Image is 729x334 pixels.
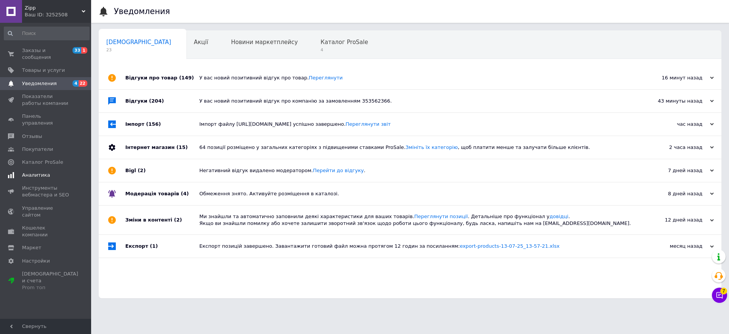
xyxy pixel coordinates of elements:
span: Zipp [25,5,82,11]
span: (2) [138,168,146,173]
div: Обмеження знято. Активуйте розміщення в каталозі. [199,190,638,197]
span: (4) [181,191,189,196]
span: Маркет [22,244,41,251]
button: Чат с покупателем7 [712,288,727,303]
span: Панель управления [22,113,70,127]
span: Покупатели [22,146,53,153]
div: Імпорт [125,113,199,136]
div: Інтернет магазин [125,136,199,159]
span: Инструменты вебмастера и SEO [22,185,70,198]
span: [DEMOGRAPHIC_DATA] [106,39,171,46]
span: (15) [176,144,188,150]
div: У вас новий позитивний відгук про компанію за замовленням 353562366. [199,98,638,104]
span: 33 [73,47,81,54]
span: Товары и услуги [22,67,65,74]
span: 22 [79,80,87,87]
span: 4 [320,47,368,53]
a: Переглянути [309,75,342,81]
span: Уведомления [22,80,57,87]
div: час назад [638,121,714,128]
span: Настройки [22,258,50,264]
span: 4 [73,80,79,87]
div: Імпорт файлу [URL][DOMAIN_NAME] успішно завершено. [199,121,638,128]
span: [DEMOGRAPHIC_DATA] и счета [22,271,78,291]
span: (1) [150,243,158,249]
span: Акції [194,39,208,46]
span: (204) [149,98,164,104]
span: 1 [81,47,87,54]
div: Ми знайшли та автоматично заповнили деякі характеристики для ваших товарів. . Детальніше про функ... [199,213,638,227]
div: Експорт позицій завершено. Завантажити готовий файл можна протягом 12 годин за посиланням: [199,243,638,250]
span: Управление сайтом [22,205,70,218]
span: (156) [146,121,161,127]
a: Переглянути звіт [346,121,391,127]
div: Зміни в контенті [125,206,199,234]
div: 2 часа назад [638,144,714,151]
span: Аналитика [22,172,50,179]
span: Каталог ProSale [22,159,63,166]
span: (2) [174,217,182,223]
div: Ваш ID: 3252508 [25,11,91,18]
span: Показатели работы компании [22,93,70,107]
span: Кошелек компании [22,225,70,238]
div: 64 позиції розміщено у загальних категоріях з підвищеними ставками ProSale. , щоб платити менше т... [199,144,638,151]
div: Експорт [125,235,199,258]
div: Модерація товарів [125,182,199,205]
div: Prom топ [22,284,78,291]
div: Відгуки про товар [125,66,199,89]
span: 23 [106,47,171,53]
div: Відгуки [125,90,199,112]
a: Змініть їх категорію [406,144,458,150]
span: Заказы и сообщения [22,47,70,61]
span: Каталог ProSale [320,39,368,46]
h1: Уведомления [114,7,170,16]
span: Новини маркетплейсу [231,39,298,46]
a: Переглянути позиції [414,214,468,219]
span: (149) [179,75,194,81]
input: Поиск [4,27,90,40]
a: Перейти до відгуку [313,168,364,173]
div: 43 минуты назад [638,98,714,104]
span: 7 [720,288,727,294]
div: 7 дней назад [638,167,714,174]
div: Bigl [125,159,199,182]
a: довідці [549,214,568,219]
div: У вас новий позитивний відгук про товар. [199,74,638,81]
div: 12 дней назад [638,217,714,223]
div: 8 дней назад [638,190,714,197]
a: export-products-13-07-25_13-57-21.xlsx [460,243,560,249]
span: Отзывы [22,133,42,140]
div: месяц назад [638,243,714,250]
div: Негативний відгук видалено модератором. . [199,167,638,174]
div: 16 минут назад [638,74,714,81]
